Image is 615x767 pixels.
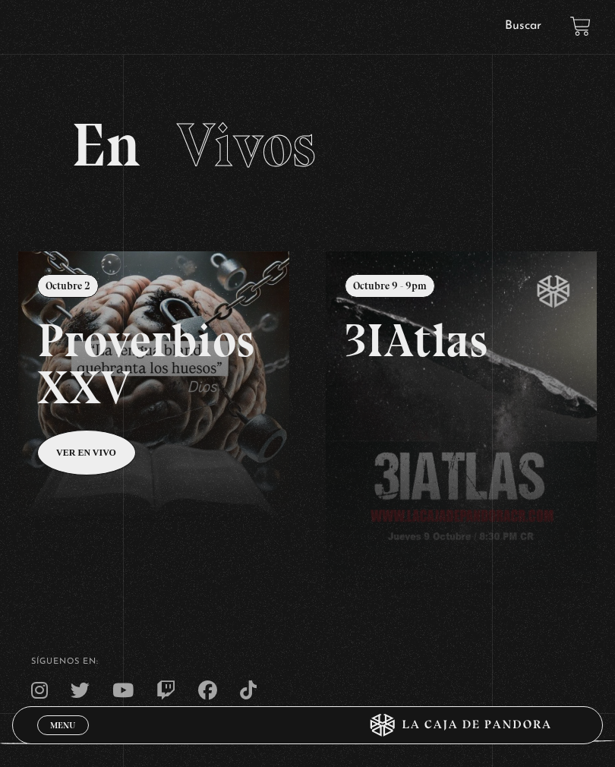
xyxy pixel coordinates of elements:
[50,721,75,730] span: Menu
[71,115,544,175] h2: En
[570,16,591,36] a: View your shopping cart
[505,20,541,32] a: Buscar
[45,734,80,744] span: Cerrar
[31,658,585,666] h4: SÍguenos en:
[177,109,316,181] span: Vivos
